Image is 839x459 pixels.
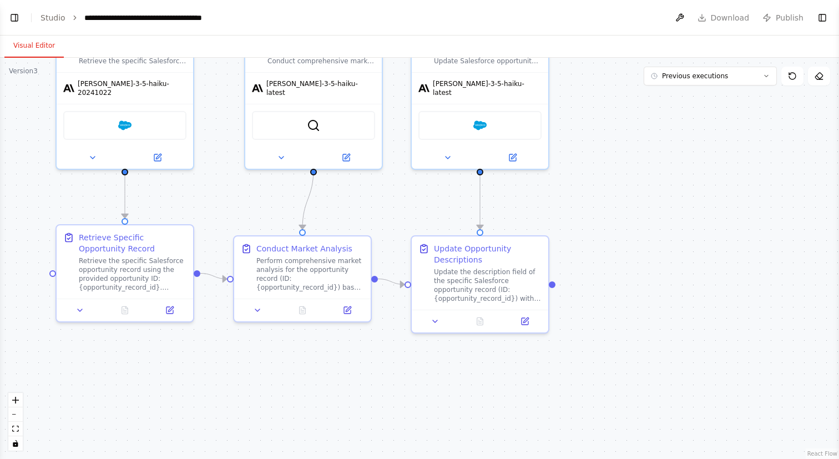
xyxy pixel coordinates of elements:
[41,13,65,22] a: Studio
[256,256,364,292] div: Perform comprehensive market analysis for the opportunity record (ID: {opportunity_record_id}) ba...
[126,151,189,164] button: Open in side panel
[200,268,227,285] g: Edge from 675df0eb-5adc-4500-80a2-541ccda9a4b5 to e7475461-3e49-443c-9fa3-2868ee367ad3
[55,224,194,322] div: Retrieve Specific Opportunity RecordRetrieve the specific Salesforce opportunity record using the...
[4,34,64,58] button: Visual Editor
[9,67,38,75] div: Version 3
[8,393,23,407] button: zoom in
[481,151,544,164] button: Open in side panel
[8,422,23,436] button: fit view
[411,36,549,170] div: Update Salesforce opportunity records with market research findings and analysis, ensuring data q...
[473,119,487,132] img: Salesforce
[434,243,542,265] div: Update Opportunity Descriptions
[434,57,542,65] div: Update Salesforce opportunity records with market research findings and analysis, ensuring data q...
[315,151,377,164] button: Open in side panel
[119,169,130,218] g: Edge from 18086351-f56c-4a16-8f37-1d0ee397931b to 675df0eb-5adc-4500-80a2-541ccda9a4b5
[433,79,542,97] span: [PERSON_NAME]-3-5-haiku-latest
[256,243,352,254] div: Conduct Market Analysis
[644,67,777,85] button: Previous executions
[807,451,837,457] a: React Flow attribution
[457,315,504,328] button: No output available
[297,169,319,229] g: Edge from 3e962b87-f926-4222-a686-7b9245a53bda to e7475461-3e49-443c-9fa3-2868ee367ad3
[79,256,186,292] div: Retrieve the specific Salesforce opportunity record using the provided opportunity ID: {opportuni...
[378,274,405,290] g: Edge from e7475461-3e49-443c-9fa3-2868ee367ad3 to fb46924e-9c3f-4463-a6db-9a358da1c884
[41,12,202,23] nav: breadcrumb
[506,315,544,328] button: Open in side panel
[328,304,366,317] button: Open in side panel
[279,304,326,317] button: No output available
[79,232,186,254] div: Retrieve Specific Opportunity Record
[55,36,194,170] div: Retrieve the specific Salesforce opportunity record using the provided {opportunity_record_id}, f...
[102,304,149,317] button: No output available
[150,304,189,317] button: Open in side panel
[233,235,372,322] div: Conduct Market AnalysisPerform comprehensive market analysis for the opportunity record (ID: {opp...
[244,36,383,170] div: Conduct comprehensive market analysis based on opportunity data, focusing on competitive landscap...
[474,169,486,229] g: Edge from dfc4ec02-7e33-4ce1-84ca-e780a98398c9 to fb46924e-9c3f-4463-a6db-9a358da1c884
[8,407,23,422] button: zoom out
[79,57,186,65] div: Retrieve the specific Salesforce opportunity record using the provided {opportunity_record_id}, f...
[307,119,320,132] img: SerperDevTool
[78,79,186,97] span: [PERSON_NAME]-3-5-haiku-20241022
[266,79,375,97] span: [PERSON_NAME]-3-5-haiku-latest
[118,119,132,132] img: Salesforce
[267,57,375,65] div: Conduct comprehensive market analysis based on opportunity data, focusing on competitive landscap...
[434,268,542,303] div: Update the description field of the specific Salesforce opportunity record (ID: {opportunity_reco...
[411,235,549,334] div: Update Opportunity DescriptionsUpdate the description field of the specific Salesforce opportunit...
[815,10,830,26] button: Show right sidebar
[7,10,22,26] button: Show left sidebar
[8,393,23,451] div: React Flow controls
[662,72,728,80] span: Previous executions
[8,436,23,451] button: toggle interactivity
